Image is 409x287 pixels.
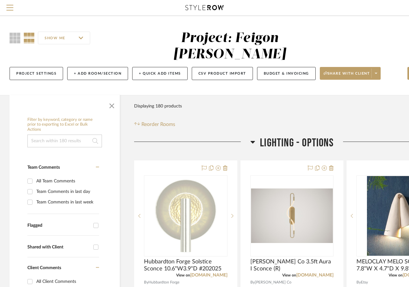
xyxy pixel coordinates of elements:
[141,121,175,128] span: Reorder Rooms
[144,279,148,285] span: By
[190,273,227,277] a: [DOMAIN_NAME]
[27,135,102,147] input: Search within 180 results
[27,117,102,132] h6: Filter by keyword, category or name prior to exporting to Excel or Bulk Actions
[27,223,90,228] div: Flagged
[296,273,334,277] a: [DOMAIN_NAME]
[251,188,333,243] img: Luke Lamp Co 3.5ft Aura I Sconce (R)
[27,245,90,250] div: Shared with Client
[10,67,63,80] button: Project Settings
[324,71,370,81] span: Share with client
[173,32,286,61] div: Project: Feigon [PERSON_NAME]
[36,276,97,287] div: All Client Comments
[67,67,128,80] button: + Add Room/Section
[250,258,334,272] span: [PERSON_NAME] Co 3.5ft Aura I Sconce (R)
[36,176,97,186] div: All Team Comments
[146,176,226,256] img: Hubbardton Forge Solstice Sconce 10.6"W3.9"D #202025
[148,279,179,285] span: Hubbardton Forge
[282,273,296,277] span: View on
[320,67,381,80] button: Share with client
[132,67,188,80] button: + Quick Add Items
[27,165,60,170] span: Team Comments
[250,279,255,285] span: By
[36,187,97,197] div: Team Comments in last day
[134,121,175,128] button: Reorder Rooms
[134,100,182,113] div: Displaying 180 products
[176,273,190,277] span: View on
[356,279,361,285] span: By
[361,279,368,285] span: Etsy
[257,67,316,80] button: Budget & Invoicing
[255,279,291,285] span: [PERSON_NAME] Co
[27,266,61,270] span: Client Comments
[192,67,253,80] button: CSV Product Import
[36,197,97,207] div: Team Comments in last week
[389,273,403,277] span: View on
[144,258,227,272] span: Hubbardton Forge Solstice Sconce 10.6"W3.9"D #202025
[260,136,334,150] span: LIGHTING - OPTIONS
[105,98,118,111] button: Close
